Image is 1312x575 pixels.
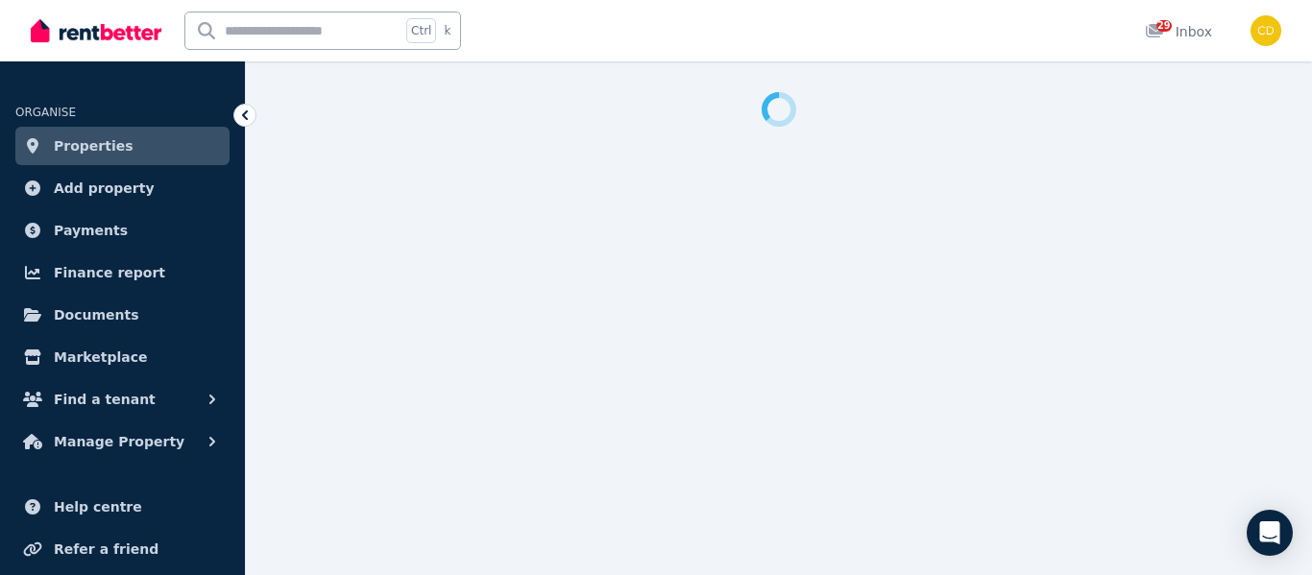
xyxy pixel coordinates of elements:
span: 29 [1156,20,1172,32]
div: Open Intercom Messenger [1247,510,1293,556]
button: Find a tenant [15,380,230,419]
button: Manage Property [15,422,230,461]
span: Help centre [54,495,142,518]
img: RentBetter [31,16,161,45]
img: Chris Dimitropoulos [1251,15,1281,46]
span: Documents [54,303,139,326]
a: Marketplace [15,338,230,376]
a: Payments [15,211,230,250]
span: Finance report [54,261,165,284]
a: Refer a friend [15,530,230,568]
span: ORGANISE [15,106,76,119]
div: Inbox [1145,22,1212,41]
span: Marketplace [54,346,147,369]
a: Finance report [15,253,230,292]
span: Ctrl [406,18,436,43]
span: Add property [54,177,155,200]
span: Manage Property [54,430,184,453]
a: Help centre [15,488,230,526]
span: Payments [54,219,128,242]
span: k [444,23,450,38]
span: Find a tenant [54,388,156,411]
a: Documents [15,296,230,334]
a: Properties [15,127,230,165]
span: Properties [54,134,134,157]
a: Add property [15,169,230,207]
span: Refer a friend [54,538,158,561]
